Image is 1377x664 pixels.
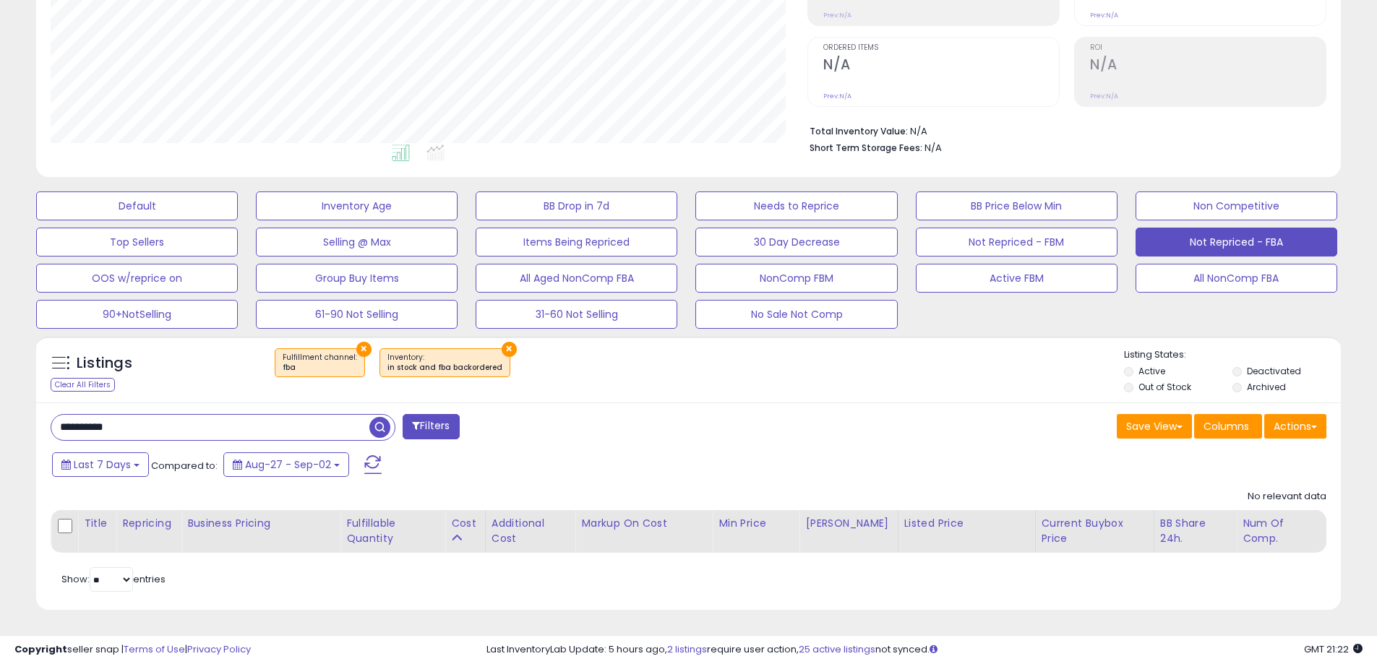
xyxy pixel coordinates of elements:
button: Needs to Reprice [695,191,897,220]
span: Last 7 Days [74,457,131,472]
span: Compared to: [151,459,218,473]
button: Inventory Age [256,191,458,220]
button: Save View [1117,414,1192,439]
button: × [356,342,372,357]
button: All Aged NonComp FBA [476,264,677,293]
button: Aug-27 - Sep-02 [223,452,349,477]
button: 31-60 Not Selling [476,300,677,329]
button: Group Buy Items [256,264,458,293]
li: N/A [810,121,1316,139]
div: Title [84,516,110,531]
div: fba [283,363,357,373]
div: [PERSON_NAME] [805,516,891,531]
b: Short Term Storage Fees: [810,142,922,154]
a: Privacy Policy [187,642,251,656]
span: Show: entries [61,572,166,586]
div: Current Buybox Price [1042,516,1148,546]
div: Last InventoryLab Update: 5 hours ago, require user action, not synced. [486,643,1363,657]
span: Inventory : [387,352,502,374]
div: Listed Price [904,516,1029,531]
label: Archived [1247,381,1286,393]
div: seller snap | | [14,643,251,657]
button: 90+NotSelling [36,300,238,329]
button: Active FBM [916,264,1118,293]
small: Prev: N/A [1090,92,1118,100]
label: Deactivated [1247,365,1301,377]
h2: N/A [1090,56,1326,76]
span: Aug-27 - Sep-02 [245,457,331,472]
button: 30 Day Decrease [695,228,897,256]
button: BB Drop in 7d [476,191,677,220]
button: Top Sellers [36,228,238,256]
div: Cost [451,516,479,531]
div: Markup on Cost [581,516,706,531]
button: Selling @ Max [256,228,458,256]
small: Prev: N/A [1090,11,1118,20]
a: 25 active listings [799,642,875,656]
button: Non Competitive [1136,191,1337,220]
button: All NonComp FBA [1136,264,1337,293]
button: NonComp FBM [695,264,897,293]
label: Out of Stock [1138,381,1191,393]
h5: Listings [77,353,132,374]
button: OOS w/reprice on [36,264,238,293]
th: The percentage added to the cost of goods (COGS) that forms the calculator for Min & Max prices. [575,510,713,553]
div: Additional Cost [492,516,570,546]
div: Business Pricing [187,516,334,531]
small: Prev: N/A [823,92,851,100]
button: × [502,342,517,357]
span: Fulfillment channel : [283,352,357,374]
button: BB Price Below Min [916,191,1118,220]
button: Actions [1264,414,1326,439]
p: Listing States: [1124,348,1341,362]
div: in stock and fba backordered [387,363,502,373]
span: ROI [1090,44,1326,52]
b: Total Inventory Value: [810,125,908,137]
span: Ordered Items [823,44,1059,52]
button: Columns [1194,414,1262,439]
label: Active [1138,365,1165,377]
button: Not Repriced - FBA [1136,228,1337,256]
div: Clear All Filters [51,378,115,392]
h2: N/A [823,56,1059,76]
a: Terms of Use [124,642,185,656]
button: Filters [403,414,459,439]
strong: Copyright [14,642,67,656]
div: BB Share 24h. [1160,516,1230,546]
small: Prev: N/A [823,11,851,20]
a: 2 listings [667,642,707,656]
button: Items Being Repriced [476,228,677,256]
button: Not Repriced - FBM [916,228,1118,256]
div: Fulfillable Quantity [346,516,439,546]
span: 2025-09-10 21:22 GMT [1304,642,1363,656]
div: Repricing [122,516,175,531]
button: No Sale Not Comp [695,300,897,329]
button: 61-90 Not Selling [256,300,458,329]
button: Default [36,191,238,220]
span: N/A [925,141,942,155]
span: Columns [1204,419,1249,434]
button: Last 7 Days [52,452,149,477]
div: Num of Comp. [1243,516,1320,546]
div: No relevant data [1248,490,1326,504]
div: Min Price [718,516,793,531]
